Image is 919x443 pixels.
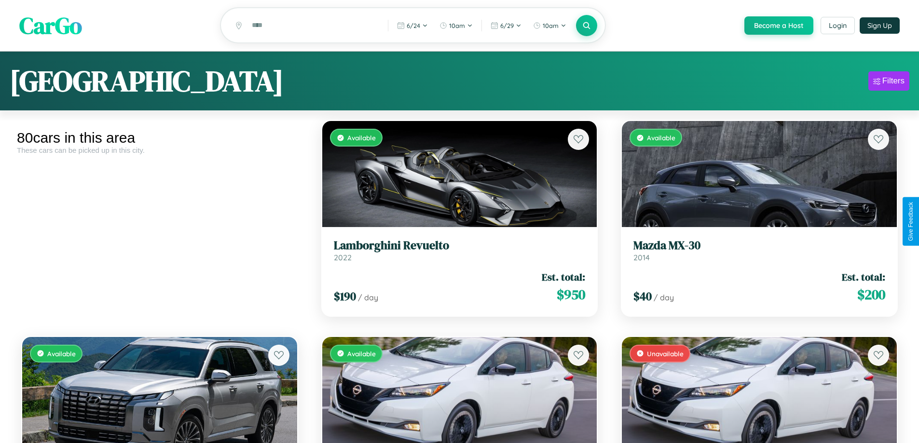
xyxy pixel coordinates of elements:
[10,61,284,101] h1: [GEOGRAPHIC_DATA]
[907,202,914,241] div: Give Feedback
[868,71,909,91] button: Filters
[17,146,302,154] div: These cars can be picked up in this city.
[821,17,855,34] button: Login
[633,239,885,253] h3: Mazda MX-30
[647,349,684,358] span: Unavailable
[557,285,585,304] span: $ 950
[633,253,650,262] span: 2014
[654,293,674,302] span: / day
[528,18,571,33] button: 10am
[744,16,813,35] button: Become a Host
[358,293,378,302] span: / day
[435,18,478,33] button: 10am
[486,18,526,33] button: 6/29
[334,288,356,304] span: $ 190
[860,17,900,34] button: Sign Up
[542,270,585,284] span: Est. total:
[449,22,465,29] span: 10am
[347,134,376,142] span: Available
[543,22,559,29] span: 10am
[407,22,420,29] span: 6 / 24
[19,10,82,41] span: CarGo
[334,253,352,262] span: 2022
[334,239,586,262] a: Lamborghini Revuelto2022
[392,18,433,33] button: 6/24
[347,349,376,358] span: Available
[647,134,675,142] span: Available
[47,349,76,358] span: Available
[633,239,885,262] a: Mazda MX-302014
[633,288,652,304] span: $ 40
[17,130,302,146] div: 80 cars in this area
[842,270,885,284] span: Est. total:
[857,285,885,304] span: $ 200
[882,76,905,86] div: Filters
[500,22,514,29] span: 6 / 29
[334,239,586,253] h3: Lamborghini Revuelto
